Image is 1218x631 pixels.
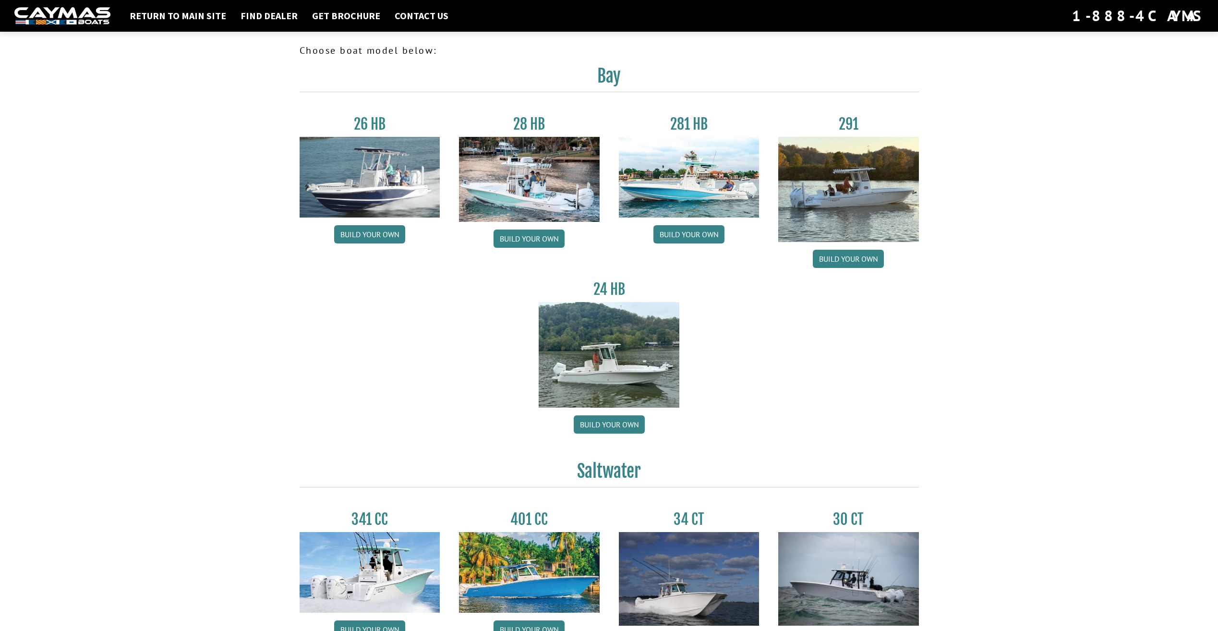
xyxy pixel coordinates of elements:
p: Choose boat model below: [300,43,919,58]
a: Build your own [574,415,645,434]
a: Contact Us [390,10,453,22]
a: Build your own [813,250,884,268]
h3: 24 HB [539,280,679,298]
img: 26_new_photo_resized.jpg [300,137,440,218]
h3: 30 CT [778,510,919,528]
a: Build your own [653,225,724,243]
img: Caymas_34_CT_pic_1.jpg [619,532,760,626]
div: 1-888-4CAYMAS [1072,5,1204,26]
h2: Bay [300,65,919,92]
h3: 401 CC [459,510,600,528]
h3: 291 [778,115,919,133]
h3: 341 CC [300,510,440,528]
img: 24_HB_thumbnail.jpg [539,302,679,407]
a: Find Dealer [236,10,302,22]
a: Get Brochure [307,10,385,22]
img: 30_CT_photo_shoot_for_caymas_connect.jpg [778,532,919,626]
h3: 34 CT [619,510,760,528]
a: Return to main site [125,10,231,22]
h3: 28 HB [459,115,600,133]
img: 28-hb-twin.jpg [619,137,760,218]
a: Build your own [334,225,405,243]
img: 28_hb_thumbnail_for_caymas_connect.jpg [459,137,600,222]
img: 291_Thumbnail.jpg [778,137,919,242]
img: white-logo-c9c8dbefe5ff5ceceb0f0178aa75bf4bb51f6bca0971e226c86eb53dfe498488.png [14,7,110,25]
h3: 26 HB [300,115,440,133]
img: 401CC_thumb.pg.jpg [459,532,600,613]
img: 341CC-thumbjpg.jpg [300,532,440,613]
h2: Saltwater [300,461,919,487]
a: Build your own [494,230,565,248]
h3: 281 HB [619,115,760,133]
